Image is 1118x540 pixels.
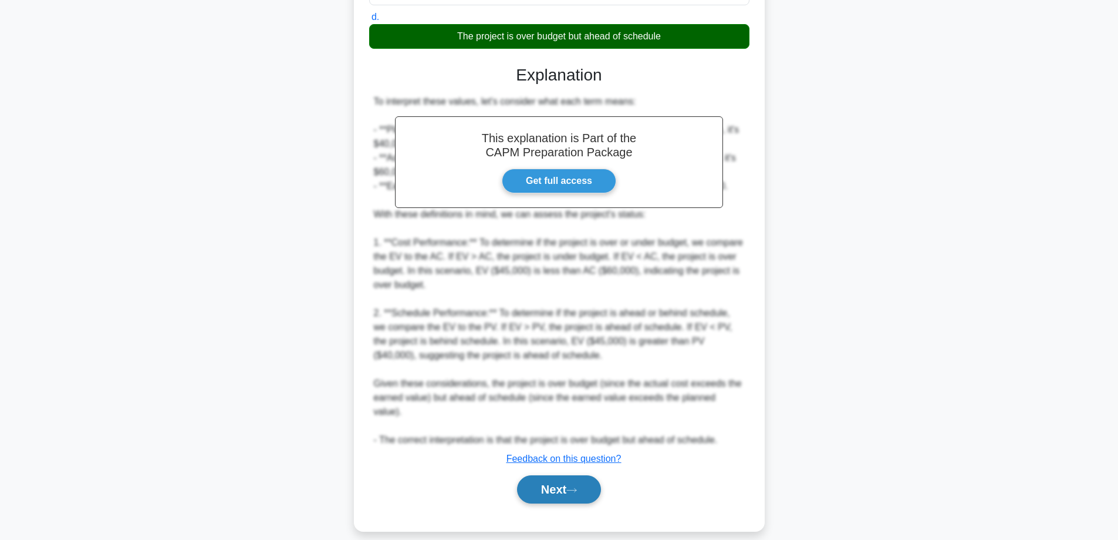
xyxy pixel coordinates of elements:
[371,12,379,22] span: d.
[506,454,622,464] a: Feedback on this question?
[369,24,749,49] div: The project is over budget but ahead of schedule
[502,169,616,193] a: Get full access
[517,475,601,504] button: Next
[376,65,742,85] h3: Explanation
[374,95,745,447] div: To interpret these values, let's consider what each term means: - **Planned Value (PV):** The est...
